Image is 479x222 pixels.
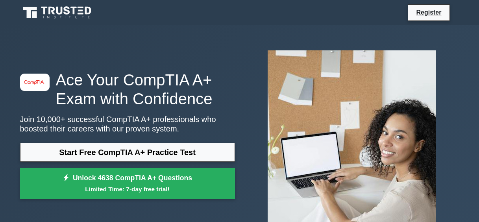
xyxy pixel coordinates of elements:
p: Join 10,000+ successful CompTIA A+ professionals who boosted their careers with our proven system. [20,115,235,133]
small: Limited Time: 7-day free trial! [30,185,225,194]
a: Start Free CompTIA A+ Practice Test [20,143,235,162]
a: Unlock 4638 CompTIA A+ QuestionsLimited Time: 7-day free trial! [20,168,235,199]
a: Register [411,7,446,17]
h1: Ace Your CompTIA A+ Exam with Confidence [20,70,235,108]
